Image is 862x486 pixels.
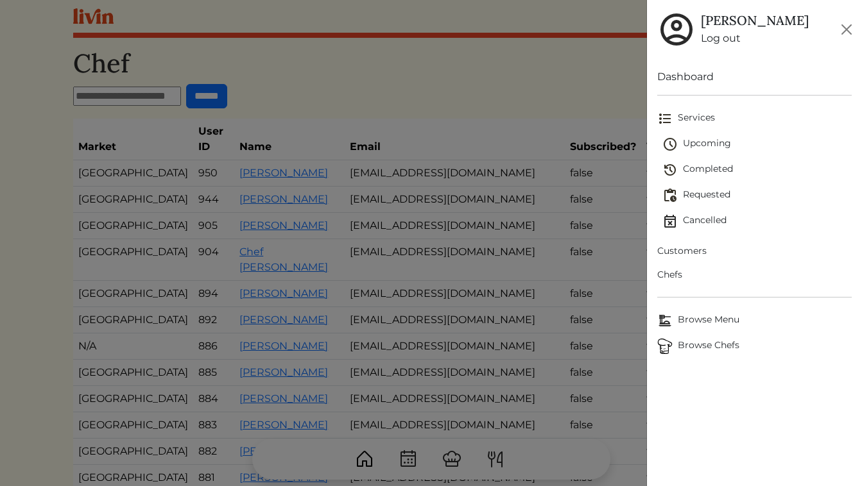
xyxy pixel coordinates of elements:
[836,19,857,40] button: Close
[657,263,852,287] a: Chefs
[657,239,852,263] a: Customers
[662,162,678,178] img: history-2b446bceb7e0f53b931186bf4c1776ac458fe31ad3b688388ec82af02103cd45.svg
[662,188,852,203] span: Requested
[662,188,678,203] img: pending_actions-fd19ce2ea80609cc4d7bbea353f93e2f363e46d0f816104e4e0650fdd7f915cf.svg
[662,214,852,229] span: Cancelled
[657,313,673,328] img: Browse Menu
[662,162,852,178] span: Completed
[662,214,678,229] img: event_cancelled-67e280bd0a9e072c26133efab016668ee6d7272ad66fa3c7eb58af48b074a3a4.svg
[701,13,809,28] h5: [PERSON_NAME]
[662,137,678,152] img: schedule-fa401ccd6b27cf58db24c3bb5584b27dcd8bd24ae666a918e1c6b4ae8c451a22.svg
[662,131,852,157] a: Upcoming
[657,111,852,126] span: Services
[662,157,852,183] a: Completed
[657,339,673,354] img: Browse Chefs
[657,10,696,49] img: user_account-e6e16d2ec92f44fc35f99ef0dc9cddf60790bfa021a6ecb1c896eb5d2907b31c.svg
[701,31,809,46] a: Log out
[657,308,852,333] a: Browse MenuBrowse Menu
[657,268,852,281] span: Chefs
[657,111,673,126] img: format_list_bulleted-ebc7f0161ee23162107b508e562e81cd567eeab2455044221954b09d19068e74.svg
[657,333,852,359] a: ChefsBrowse Chefs
[662,183,852,208] a: Requested
[662,137,852,152] span: Upcoming
[657,244,852,258] span: Customers
[657,106,852,131] a: Services
[657,339,852,354] span: Browse Chefs
[657,313,852,328] span: Browse Menu
[657,69,852,85] a: Dashboard
[662,208,852,234] a: Cancelled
